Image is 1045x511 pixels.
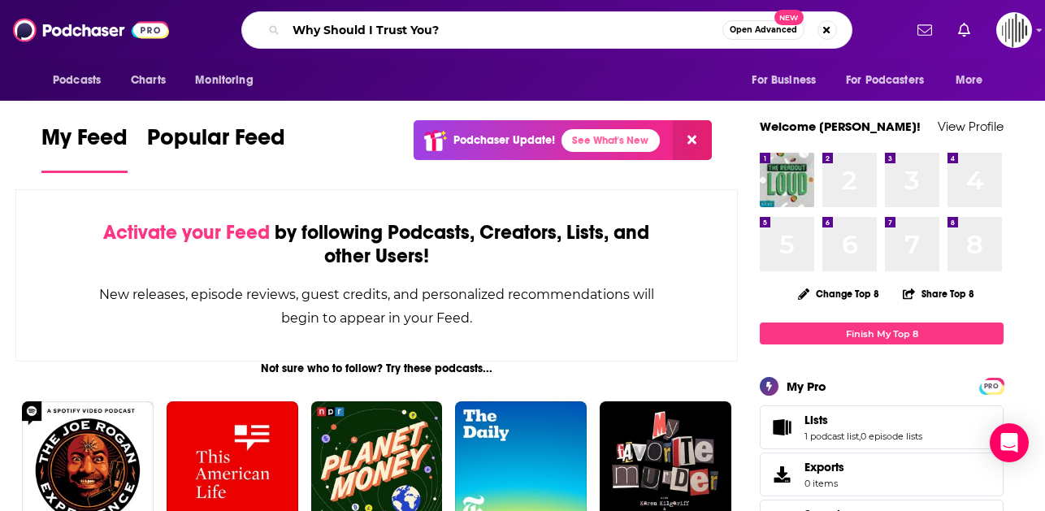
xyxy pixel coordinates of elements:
[804,478,844,489] span: 0 items
[760,323,1004,344] a: Finish My Top 8
[15,362,738,375] div: Not sure who to follow? Try these podcasts...
[760,119,921,134] a: Welcome [PERSON_NAME]!
[788,284,889,304] button: Change Top 8
[804,431,859,442] a: 1 podcast list
[956,69,983,92] span: More
[859,431,861,442] span: ,
[147,123,285,173] a: Popular Feed
[911,16,939,44] a: Show notifications dropdown
[131,69,166,92] span: Charts
[938,119,1004,134] a: View Profile
[765,416,798,439] a: Lists
[98,283,656,330] div: New releases, episode reviews, guest credits, and personalized recommendations will begin to appe...
[286,17,722,43] input: Search podcasts, credits, & more...
[861,431,922,442] a: 0 episode lists
[241,11,852,49] div: Search podcasts, credits, & more...
[804,413,922,427] a: Lists
[846,69,924,92] span: For Podcasters
[41,123,128,161] span: My Feed
[120,65,176,96] a: Charts
[760,153,814,207] img: The Readout Loud
[835,65,947,96] button: open menu
[184,65,274,96] button: open menu
[996,12,1032,48] span: Logged in as gpg2
[902,278,975,310] button: Share Top 8
[804,413,828,427] span: Lists
[722,20,804,40] button: Open AdvancedNew
[103,220,270,245] span: Activate your Feed
[740,65,836,96] button: open menu
[41,123,128,173] a: My Feed
[752,69,816,92] span: For Business
[730,26,797,34] span: Open Advanced
[13,15,169,45] img: Podchaser - Follow, Share and Rate Podcasts
[41,65,122,96] button: open menu
[53,69,101,92] span: Podcasts
[195,69,253,92] span: Monitoring
[760,405,1004,449] span: Lists
[147,123,285,161] span: Popular Feed
[765,463,798,486] span: Exports
[98,221,656,268] div: by following Podcasts, Creators, Lists, and other Users!
[996,12,1032,48] img: User Profile
[562,129,660,152] a: See What's New
[952,16,977,44] a: Show notifications dropdown
[804,460,844,474] span: Exports
[453,133,555,147] p: Podchaser Update!
[944,65,1004,96] button: open menu
[760,453,1004,496] a: Exports
[996,12,1032,48] button: Show profile menu
[982,379,1001,392] a: PRO
[990,423,1029,462] div: Open Intercom Messenger
[982,380,1001,392] span: PRO
[787,379,826,394] div: My Pro
[774,10,804,25] span: New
